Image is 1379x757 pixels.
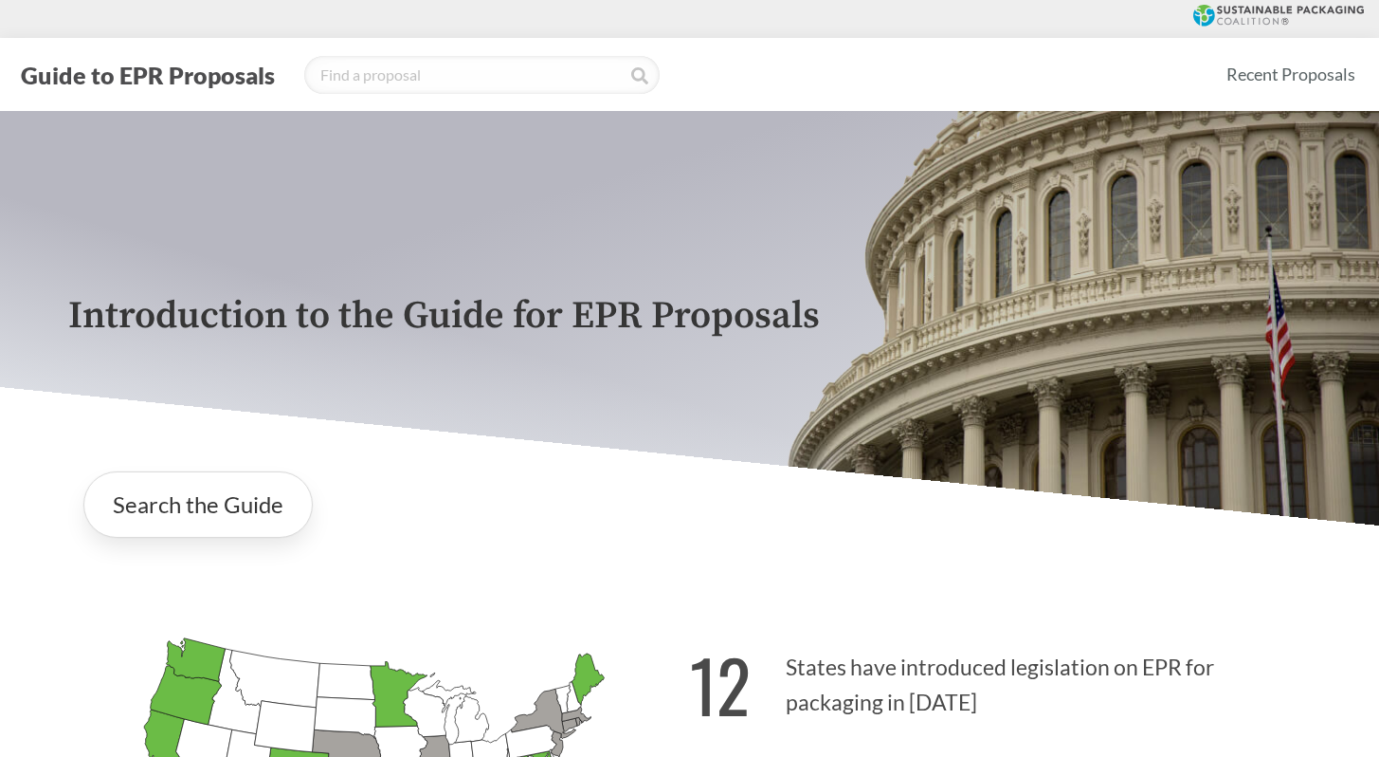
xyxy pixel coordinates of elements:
[690,632,751,737] strong: 12
[83,471,313,538] a: Search the Guide
[690,621,1312,738] p: States have introduced legislation on EPR for packaging in [DATE]
[304,56,660,94] input: Find a proposal
[1218,53,1364,96] a: Recent Proposals
[68,295,1312,338] p: Introduction to the Guide for EPR Proposals
[15,60,281,90] button: Guide to EPR Proposals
